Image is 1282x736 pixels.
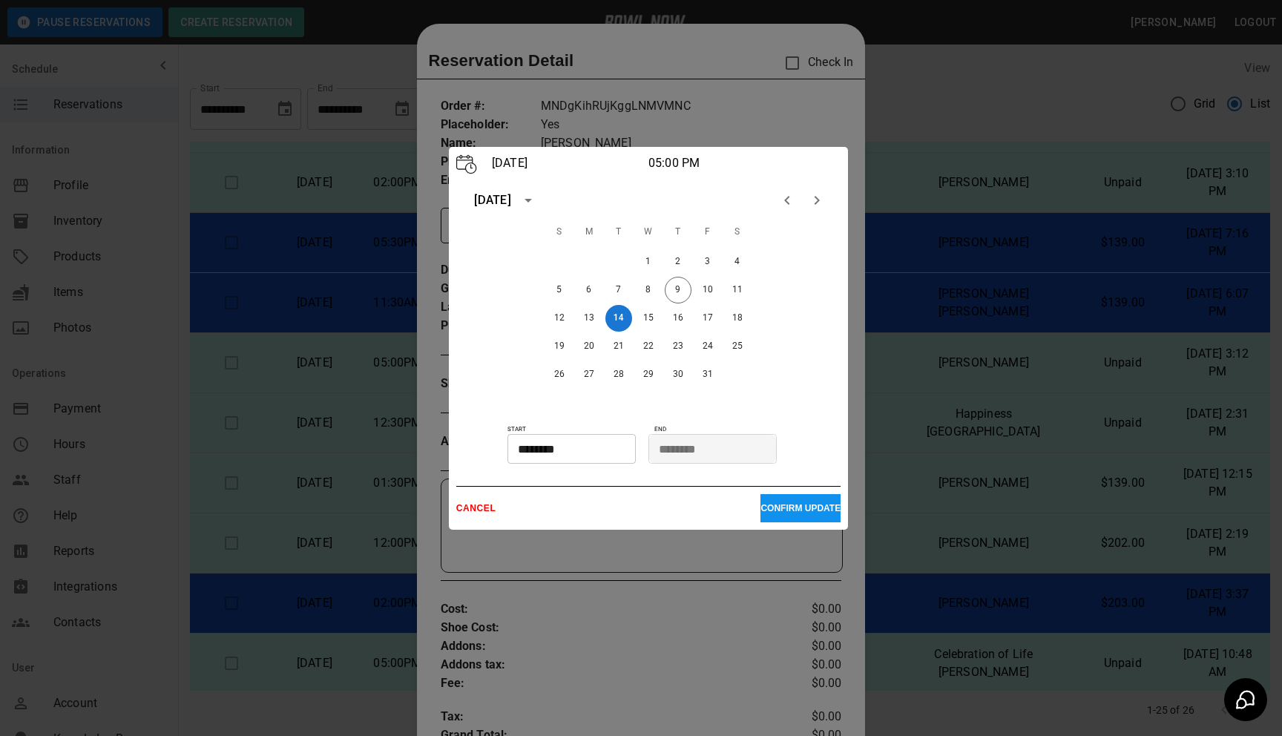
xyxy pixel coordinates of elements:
input: Choose time, selected time is 6:30 PM [648,434,766,464]
input: Choose time, selected time is 5:00 PM [507,434,625,464]
button: 18 [724,305,751,332]
span: Monday [576,217,602,247]
button: 13 [576,305,602,332]
button: 21 [605,333,632,360]
button: 10 [694,277,721,303]
button: 26 [546,361,573,388]
button: 31 [694,361,721,388]
button: 9 [665,277,691,303]
span: Thursday [665,217,691,247]
button: 11 [724,277,751,303]
button: 15 [635,305,662,332]
p: CANCEL [456,503,761,513]
img: Vector [456,154,477,174]
p: START [507,425,648,434]
button: 24 [694,333,721,360]
button: 23 [665,333,691,360]
button: 14 [605,305,632,332]
div: [DATE] [474,191,511,209]
button: CONFIRM UPDATE [760,494,841,522]
button: 27 [576,361,602,388]
button: 20 [576,333,602,360]
button: 7 [605,277,632,303]
button: 2 [665,249,691,275]
button: 8 [635,277,662,303]
button: Previous month [772,185,802,215]
button: 16 [665,305,691,332]
button: 6 [576,277,602,303]
span: Wednesday [635,217,662,247]
button: 1 [635,249,662,275]
p: END [654,425,841,434]
button: 17 [694,305,721,332]
span: Tuesday [605,217,632,247]
span: Friday [694,217,721,247]
span: Saturday [724,217,751,247]
button: 25 [724,333,751,360]
p: [DATE] [488,154,648,172]
p: CONFIRM UPDATE [760,503,841,513]
button: 28 [605,361,632,388]
button: 22 [635,333,662,360]
button: 4 [724,249,751,275]
p: 05:00 PM [648,154,809,172]
span: Sunday [546,217,573,247]
button: 30 [665,361,691,388]
button: 12 [546,305,573,332]
button: 3 [694,249,721,275]
button: 19 [546,333,573,360]
button: 29 [635,361,662,388]
button: calendar view is open, switch to year view [516,188,541,213]
button: Next month [802,185,832,215]
button: 5 [546,277,573,303]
